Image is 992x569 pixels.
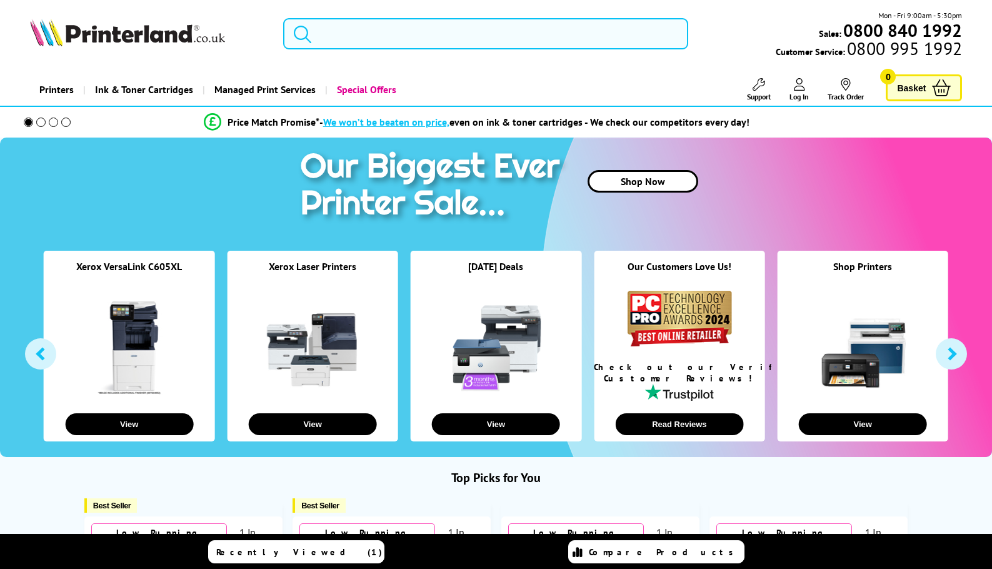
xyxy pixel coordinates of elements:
span: Support [747,92,771,101]
div: [DATE] Deals [411,260,581,288]
div: 1 In Stock [227,526,276,551]
span: 0800 995 1992 [845,43,962,54]
a: Special Offers [325,74,406,106]
span: 0 [880,69,896,84]
div: 1 In Stock [435,526,484,551]
span: Basket [897,79,926,96]
button: Best Seller [84,498,138,513]
span: Mon - Fri 9:00am - 5:30pm [878,9,962,21]
a: Compare Products [568,540,744,563]
b: 0800 840 1992 [843,19,962,42]
div: Our Customers Love Us! [594,260,764,288]
span: We won’t be beaten on price, [323,116,449,128]
img: printer sale [294,138,573,236]
div: Check out our Verified Customer Reviews! [594,361,764,384]
a: Printers [30,74,83,106]
button: View [249,413,377,435]
a: Basket 0 [886,74,962,101]
div: Low Running Costs [299,523,435,553]
span: Recently Viewed (1) [216,546,383,558]
li: modal_Promise [6,111,946,133]
span: Price Match Promise* [228,116,319,128]
span: Customer Service: [776,43,962,58]
button: Best Seller [293,498,346,513]
span: Sales: [819,28,841,39]
button: View [799,413,927,435]
span: Compare Products [589,546,740,558]
button: Read Reviews [615,413,743,435]
a: Track Order [828,78,864,101]
a: Xerox Laser Printers [269,260,356,273]
a: 0800 840 1992 [841,24,962,36]
div: 1 In Stock [644,526,693,551]
a: Recently Viewed (1) [208,540,384,563]
span: Best Seller [301,501,339,510]
div: Shop Printers [778,260,948,288]
span: Best Seller [93,501,131,510]
span: Ink & Toner Cartridges [95,74,193,106]
a: Managed Print Services [203,74,325,106]
a: Support [747,78,771,101]
a: Xerox VersaLink C605XL [76,260,182,273]
div: - even on ink & toner cartridges - We check our competitors every day! [319,116,749,128]
button: View [65,413,193,435]
div: Low Running Costs [508,523,644,553]
div: 1 In Stock [852,526,901,551]
a: Printerland Logo [30,19,268,49]
div: Low Running Costs [91,523,227,553]
div: Low Running Costs [716,523,852,553]
a: Ink & Toner Cartridges [83,74,203,106]
a: Shop Now [588,170,698,193]
a: Log In [789,78,809,101]
img: Printerland Logo [30,19,225,46]
span: Log In [789,92,809,101]
button: View [432,413,560,435]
